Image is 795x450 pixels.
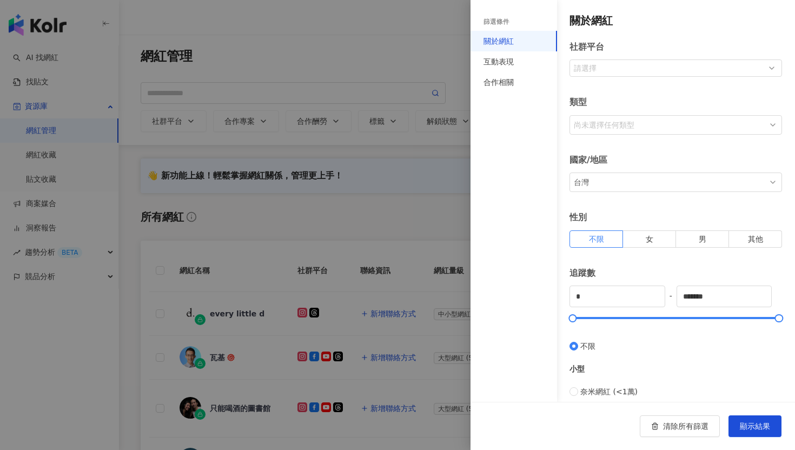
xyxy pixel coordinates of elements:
[572,116,766,134] div: 尚未選擇任何類型
[483,76,514,88] div: 合作相關
[663,422,708,431] span: 清除所有篩選
[748,235,763,243] span: 其他
[589,235,604,243] span: 不限
[569,363,782,375] div: 小型
[580,386,638,398] span: 奈米網紅 (<1萬)
[483,56,514,68] div: 互動表現
[569,90,782,115] div: 類型
[572,174,766,191] div: 台灣
[640,415,720,437] button: 清除所有篩選
[569,148,782,173] div: 國家/地區
[483,17,509,27] div: 篩選條件
[728,415,781,437] button: 顯示結果
[580,340,595,352] span: 不限
[569,35,782,59] div: 社群平台
[569,261,782,286] div: 追蹤數
[665,290,677,302] span: -
[569,13,782,28] div: 關於網紅
[646,235,653,243] span: 女
[483,35,514,47] div: 關於網紅
[740,422,770,431] span: 顯示結果
[569,205,782,230] div: 性別
[699,235,706,243] span: 男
